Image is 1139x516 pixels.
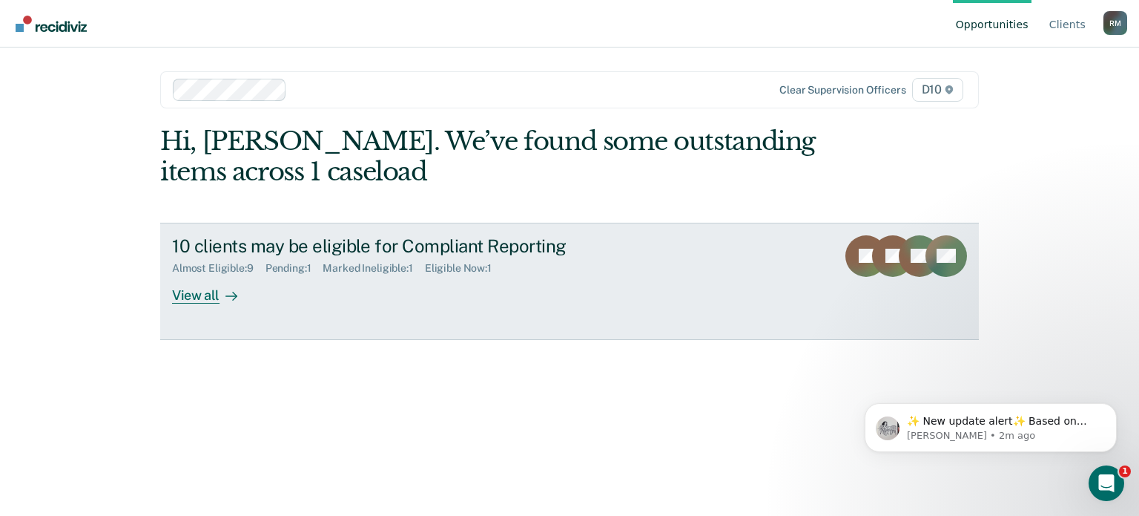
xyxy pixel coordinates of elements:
span: 1 [1119,466,1131,477]
div: View all [172,275,255,304]
button: Profile dropdown button [1103,11,1127,35]
div: Pending : 1 [265,262,323,275]
iframe: Intercom notifications message [842,372,1139,476]
iframe: Intercom live chat [1089,466,1124,501]
img: Recidiviz [16,16,87,32]
p: Message from Kim, sent 2m ago [65,57,256,71]
div: Hi, [PERSON_NAME]. We’ve found some outstanding items across 1 caseload [160,126,815,187]
div: Clear supervision officers [779,84,905,97]
div: Almost Eligible : 9 [172,262,265,275]
span: ✨ New update alert✨ Based on your feedback, we've made a few updates we wanted to share. 1. We ha... [65,43,255,336]
div: 10 clients may be eligible for Compliant Reporting [172,235,693,257]
span: D10 [912,78,963,102]
div: Marked Ineligible : 1 [323,262,424,275]
div: R M [1103,11,1127,35]
a: 10 clients may be eligible for Compliant ReportingAlmost Eligible:9Pending:1Marked Ineligible:1El... [160,223,979,340]
div: Eligible Now : 1 [425,262,504,275]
